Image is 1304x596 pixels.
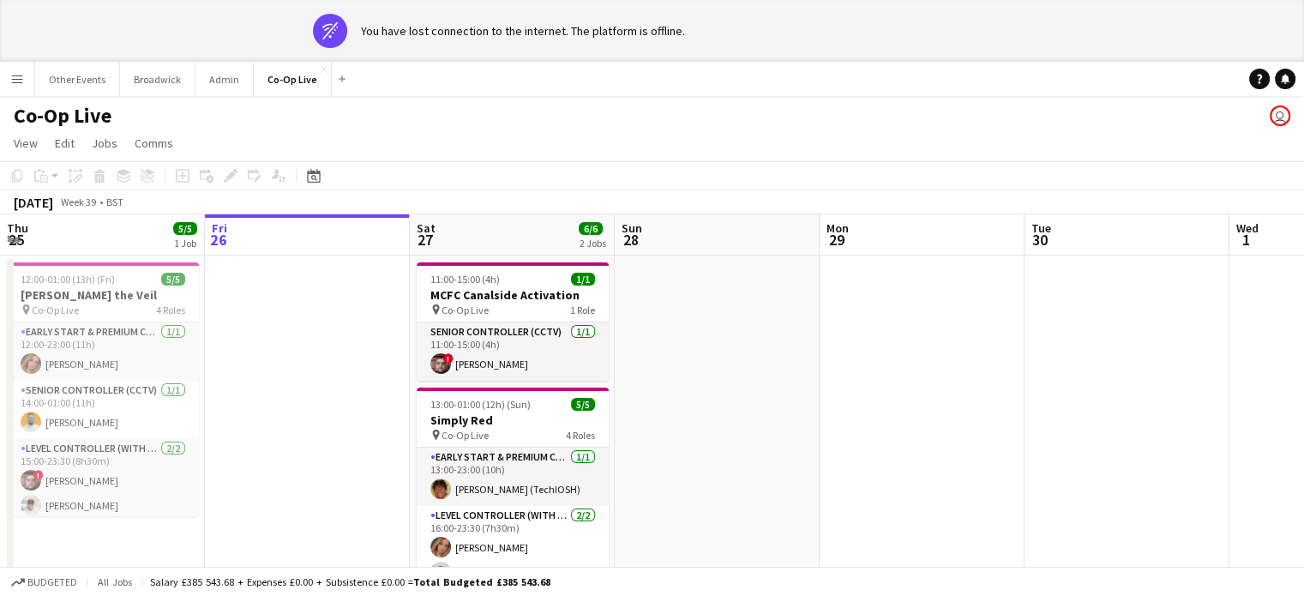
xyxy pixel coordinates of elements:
span: Budgeted [27,576,77,588]
h3: [PERSON_NAME] the Veil [7,287,199,303]
span: Co-Op Live [442,304,489,316]
span: 30 [1029,230,1051,250]
span: 27 [414,230,436,250]
span: 12:00-01:00 (13h) (Fri) [21,273,115,286]
button: Other Events [35,63,120,96]
button: Admin [195,63,254,96]
span: Thu [7,220,28,236]
span: 6/6 [579,222,603,235]
app-job-card: 12:00-01:00 (13h) (Fri)5/5[PERSON_NAME] the Veil Co-Op Live4 RolesEarly Start & Premium Controlle... [7,262,199,516]
a: Jobs [85,132,124,154]
div: Salary £385 543.68 + Expenses £0.00 + Subsistence £0.00 = [150,575,550,588]
span: ! [443,353,454,364]
span: 28 [619,230,642,250]
app-card-role: Level Controller (with CCTV)2/215:00-23:30 (8h30m)![PERSON_NAME][PERSON_NAME] [7,439,199,522]
span: Comms [135,135,173,151]
div: 2 Jobs [580,237,606,250]
div: [DATE] [14,194,53,211]
span: ! [33,470,44,480]
span: All jobs [94,575,135,588]
span: 25 [4,230,28,250]
div: You have lost connection to the internet. The platform is offline. [361,23,685,39]
a: Comms [128,132,180,154]
app-user-avatar: Ashley Fielding [1270,105,1290,126]
app-card-role: Level Controller (with CCTV)2/216:00-23:30 (7h30m)[PERSON_NAME][PERSON_NAME] [417,506,609,589]
span: 5/5 [161,273,185,286]
span: 29 [824,230,849,250]
a: View [7,132,45,154]
div: BST [106,196,123,208]
button: Budgeted [9,573,80,592]
app-job-card: 11:00-15:00 (4h)1/1MCFC Canalside Activation Co-Op Live1 RoleSenior Controller (CCTV)1/111:00-15:... [417,262,609,381]
app-card-role: Early Start & Premium Controller (with CCTV)1/112:00-23:00 (11h)[PERSON_NAME] [7,322,199,381]
span: 5/5 [571,398,595,411]
h3: MCFC Canalside Activation [417,287,609,303]
a: Edit [48,132,81,154]
span: 4 Roles [156,304,185,316]
span: View [14,135,38,151]
span: 4 Roles [566,429,595,442]
span: 1 Role [570,304,595,316]
span: 1/1 [571,273,595,286]
app-card-role: Early Start & Premium Controller (with CCTV)1/113:00-23:00 (10h)[PERSON_NAME] (TechIOSH) [417,448,609,506]
span: Tue [1031,220,1051,236]
span: Sun [622,220,642,236]
button: Broadwick [120,63,195,96]
span: Co-Op Live [442,429,489,442]
span: 26 [209,230,227,250]
h1: Co-Op Live [14,103,111,129]
span: Edit [55,135,75,151]
span: 11:00-15:00 (4h) [430,273,500,286]
div: 1 Job [174,237,196,250]
span: Week 39 [57,196,99,208]
span: Total Budgeted £385 543.68 [413,575,550,588]
span: Sat [417,220,436,236]
span: 1 [1234,230,1259,250]
span: Wed [1236,220,1259,236]
app-card-role: Senior Controller (CCTV)1/114:00-01:00 (11h)[PERSON_NAME] [7,381,199,439]
app-card-role: Senior Controller (CCTV)1/111:00-15:00 (4h)![PERSON_NAME] [417,322,609,381]
span: 13:00-01:00 (12h) (Sun) [430,398,531,411]
button: Co-Op Live [254,63,332,96]
span: Co-Op Live [32,304,79,316]
span: Mon [826,220,849,236]
span: Jobs [92,135,117,151]
span: Fri [212,220,227,236]
h3: Simply Red [417,412,609,428]
span: 5/5 [173,222,197,235]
